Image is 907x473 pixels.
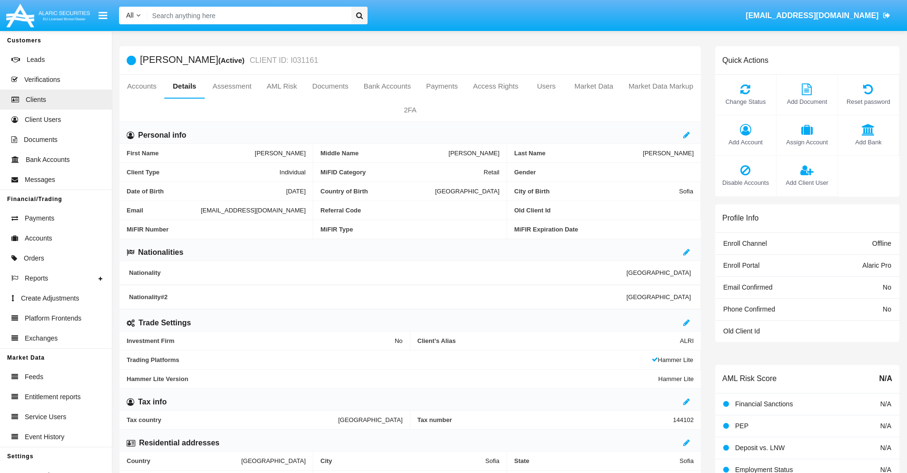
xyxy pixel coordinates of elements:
[24,75,60,85] span: Verifications
[26,155,70,165] span: Bank Accounts
[24,135,58,145] span: Documents
[514,150,643,157] span: Last Name
[279,169,306,176] span: Individual
[673,416,694,423] span: 144102
[723,240,767,247] span: Enroll Channel
[25,115,61,125] span: Client Users
[880,422,891,430] span: N/A
[735,444,785,452] span: Deposit vs. LNW
[164,75,205,98] a: Details
[320,169,484,176] span: MiFID Category
[286,188,306,195] span: [DATE]
[679,457,694,464] span: Sofia
[723,283,772,291] span: Email Confirmed
[723,305,775,313] span: Phone Confirmed
[658,375,694,382] span: Hammer Lite
[514,188,679,195] span: City of Birth
[25,432,64,442] span: Event History
[526,75,567,98] a: Users
[722,213,758,222] h6: Profile Info
[126,11,134,19] span: All
[781,138,833,147] span: Assign Account
[127,356,652,363] span: Trading Platforms
[148,7,348,24] input: Search
[449,150,499,157] span: [PERSON_NAME]
[418,416,673,423] span: Tax number
[27,55,45,65] span: Leads
[356,75,419,98] a: Bank Accounts
[138,397,167,407] h6: Tax info
[25,392,81,402] span: Entitlement reports
[843,97,894,106] span: Reset password
[255,150,306,157] span: [PERSON_NAME]
[643,150,694,157] span: [PERSON_NAME]
[627,293,691,301] span: [GEOGRAPHIC_DATA]
[127,169,279,176] span: Client Type
[25,412,66,422] span: Service Users
[25,213,54,223] span: Payments
[25,313,81,323] span: Platform Frontends
[484,169,499,176] span: Retail
[862,262,891,269] span: Alaric Pro
[127,150,255,157] span: First Name
[127,188,286,195] span: Date of Birth
[320,207,499,214] span: Referral Code
[201,207,306,214] span: [EMAIL_ADDRESS][DOMAIN_NAME]
[129,269,627,276] span: Nationality
[514,169,694,176] span: Gender
[843,138,894,147] span: Add Bank
[883,283,891,291] span: No
[466,75,526,98] a: Access Rights
[338,416,402,423] span: [GEOGRAPHIC_DATA]
[25,273,48,283] span: Reports
[127,337,395,344] span: Investment Firm
[741,2,895,29] a: [EMAIL_ADDRESS][DOMAIN_NAME]
[138,247,183,258] h6: Nationalities
[746,11,878,20] span: [EMAIL_ADDRESS][DOMAIN_NAME]
[720,97,771,106] span: Change Status
[127,207,201,214] span: Email
[127,457,241,464] span: Country
[139,318,191,328] h6: Trade Settings
[514,207,693,214] span: Old Client Id
[127,375,658,382] span: Hammer Lite Version
[120,75,164,98] a: Accounts
[320,457,485,464] span: City
[119,10,148,20] a: All
[514,226,694,233] span: MiFIR Expiration Date
[883,305,891,313] span: No
[722,374,777,383] h6: AML Risk Score
[872,240,891,247] span: Offline
[129,293,627,301] span: Nationality #2
[419,75,466,98] a: Payments
[320,150,449,157] span: Middle Name
[205,75,259,98] a: Assessment
[241,457,306,464] span: [GEOGRAPHIC_DATA]
[127,416,338,423] span: Tax country
[26,95,46,105] span: Clients
[320,188,435,195] span: Country of Birth
[735,422,748,430] span: PEP
[127,226,306,233] span: MiFIR Number
[720,178,771,187] span: Disable Accounts
[880,444,891,452] span: N/A
[879,373,892,384] span: N/A
[722,56,768,65] h6: Quick Actions
[25,233,52,243] span: Accounts
[680,337,694,344] span: ALRI
[21,293,79,303] span: Create Adjustments
[679,188,693,195] span: Sofia
[259,75,305,98] a: AML Risk
[735,400,793,408] span: Financial Sanctions
[880,400,891,408] span: N/A
[139,438,219,448] h6: Residential addresses
[24,253,44,263] span: Orders
[5,1,91,30] img: Logo image
[418,337,680,344] span: Client’s Alias
[120,99,701,121] a: 2FA
[138,130,186,141] h6: Personal info
[140,55,318,66] h5: [PERSON_NAME]
[723,262,759,269] span: Enroll Portal
[25,175,55,185] span: Messages
[781,97,833,106] span: Add Document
